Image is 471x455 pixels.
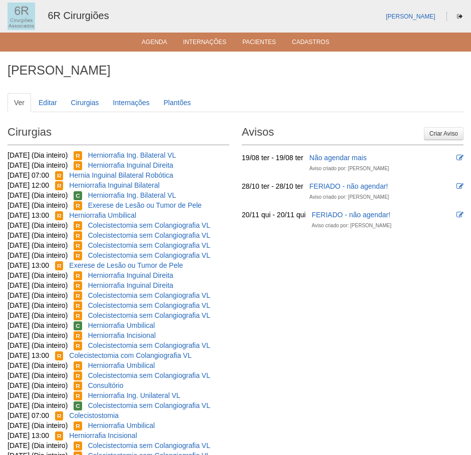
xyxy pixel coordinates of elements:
span: [DATE] (Dia inteiro) [8,151,68,159]
span: Reservada [74,291,82,300]
a: Colecistectomia sem Colangiografia VL [88,301,210,309]
a: Não agendar mais [309,154,366,162]
span: [DATE] (Dia inteiro) [8,191,68,199]
span: [DATE] 07:00 [8,411,49,419]
span: [DATE] (Dia inteiro) [8,421,68,429]
span: Reservada [74,391,82,400]
a: FERIADO - não agendar! [312,211,390,219]
span: Reservada [74,251,82,260]
span: [DATE] (Dia inteiro) [8,331,68,339]
a: Hernia Inguinal Bilateral Robótica [69,171,173,179]
h2: Cirurgias [8,122,229,145]
a: Colecistectomia sem Colangiografia VL [88,231,210,239]
a: Colecistectomia sem Colangiografia VL [88,401,210,409]
span: Reservada [55,261,64,270]
span: Reservada [74,421,82,430]
a: Colecistectomia sem Colangiografia VL [88,371,210,379]
a: Herniorrafia Inguinal Direita [88,161,173,169]
a: Internações [107,93,156,112]
span: [DATE] 13:00 [8,351,49,359]
span: Reservada [74,301,82,310]
span: [DATE] (Dia inteiro) [8,341,68,349]
span: Reservada [74,281,82,290]
span: [DATE] 13:00 [8,261,49,269]
a: Internações [183,39,227,49]
span: [DATE] (Dia inteiro) [8,221,68,229]
span: Reservada [55,411,64,420]
span: [DATE] (Dia inteiro) [8,361,68,369]
a: Herniorrafia Umbilical [88,421,155,429]
span: [DATE] (Dia inteiro) [8,161,68,169]
span: [DATE] (Dia inteiro) [8,381,68,389]
a: Herniorrafia Ing. Bilateral VL [88,191,176,199]
span: Reservada [74,221,82,230]
a: Cirurgias [65,93,106,112]
div: Aviso criado por: [PERSON_NAME] [309,192,389,202]
span: Reservada [74,201,82,210]
span: [DATE] 13:00 [8,211,49,219]
a: [PERSON_NAME] [386,13,435,20]
span: [DATE] (Dia inteiro) [8,231,68,239]
span: Reservada [55,351,64,360]
span: [DATE] (Dia inteiro) [8,311,68,319]
a: Colecistectomia sem Colangiografia VL [88,241,210,249]
span: [DATE] 07:00 [8,171,49,179]
i: Sair [457,14,462,20]
i: Editar [456,154,463,161]
span: Reservada [55,181,64,190]
span: Reservada [55,211,64,220]
span: Reservada [74,161,82,170]
a: Herniorrafia Incisional [88,331,156,339]
a: Herniorrafia Umbilical [69,211,136,219]
h2: Avisos [242,122,463,145]
span: [DATE] (Dia inteiro) [8,301,68,309]
a: Colecistectomia sem Colangiografia VL [88,251,210,259]
span: [DATE] 13:00 [8,431,49,439]
a: Colecistectomia sem Colangiografia VL [88,441,210,449]
span: Confirmada [74,401,82,410]
a: Herniorrafia Ing. Bilateral VL [88,151,176,159]
a: Plantões [157,93,197,112]
div: 20/11 qui - 20/11 qui [242,210,306,220]
span: [DATE] (Dia inteiro) [8,251,68,259]
span: Reservada [74,341,82,350]
a: Editar [32,93,64,112]
span: [DATE] (Dia inteiro) [8,281,68,289]
span: Reservada [74,241,82,250]
a: Herniorrafia Inguinal Bilateral [69,181,160,189]
div: 28/10 ter - 28/10 ter [242,181,303,191]
a: Exerese de Lesão ou Tumor de Pele [69,261,183,269]
a: Herniorrafia Umbilical [88,361,155,369]
div: Aviso criado por: [PERSON_NAME] [309,164,389,174]
a: Herniorrafia Inguinal Direita [88,281,173,289]
a: Ver [8,93,31,112]
a: Exerese de Lesão ou Tumor de Pele [88,201,202,209]
span: [DATE] (Dia inteiro) [8,291,68,299]
div: 19/08 ter - 19/08 ter [242,153,303,163]
span: Reservada [74,441,82,450]
a: Colecistectomia com Colangiografia VL [69,351,191,359]
i: Editar [456,183,463,190]
span: Confirmada [74,321,82,330]
span: [DATE] (Dia inteiro) [8,241,68,249]
a: Pacientes [242,39,276,49]
a: Herniorrafia Inguinal Direita [88,271,173,279]
span: [DATE] 12:00 [8,181,49,189]
span: Reservada [74,381,82,390]
div: Aviso criado por: [PERSON_NAME] [312,221,391,231]
a: Cadastros [292,39,329,49]
a: Colecistectomia sem Colangiografia VL [88,341,210,349]
span: [DATE] (Dia inteiro) [8,371,68,379]
span: Reservada [55,431,64,440]
span: [DATE] (Dia inteiro) [8,441,68,449]
span: [DATE] (Dia inteiro) [8,321,68,329]
a: FERIADO - não agendar! [309,182,388,190]
i: Editar [456,211,463,218]
span: Reservada [74,311,82,320]
span: [DATE] (Dia inteiro) [8,401,68,409]
span: Reservada [74,361,82,370]
span: Reservada [74,371,82,380]
a: Herniorrafia Incisional [69,431,137,439]
span: Reservada [74,231,82,240]
a: Colecistectomia sem Colangiografia VL [88,221,210,229]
